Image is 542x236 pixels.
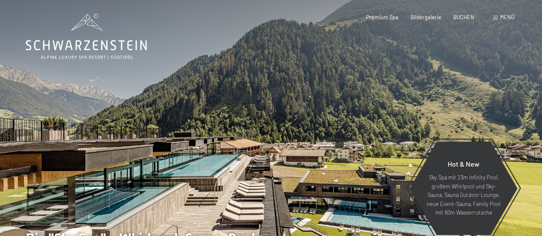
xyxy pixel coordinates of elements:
[448,160,479,168] span: Hot & New
[453,14,474,21] a: BUCHEN
[366,14,398,21] a: Premium Spa
[409,141,518,236] a: Hot & New Sky Spa mit 23m Infinity Pool, großem Whirlpool und Sky-Sauna, Sauna Outdoor Lounge, ne...
[410,14,441,21] a: Bildergalerie
[500,14,515,21] span: Menü
[426,173,501,217] p: Sky Spa mit 23m Infinity Pool, großem Whirlpool und Sky-Sauna, Sauna Outdoor Lounge, neue Event-S...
